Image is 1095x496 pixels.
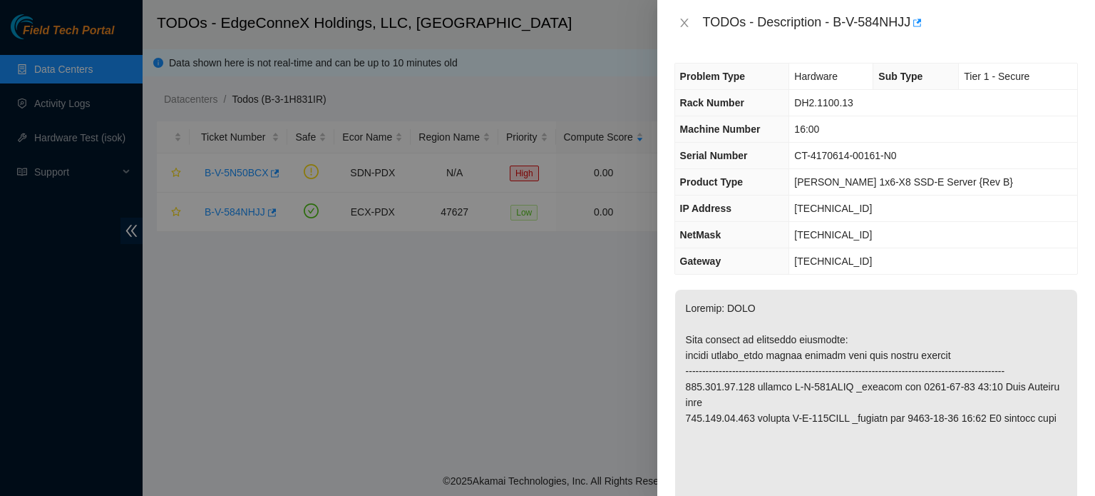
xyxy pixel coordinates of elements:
[878,71,922,82] span: Sub Type
[680,229,721,241] span: NetMask
[680,203,731,214] span: IP Address
[794,203,872,214] span: [TECHNICAL_ID]
[703,11,1078,34] div: TODOs - Description - B-V-584NHJJ
[794,255,872,267] span: [TECHNICAL_ID]
[794,150,896,161] span: CT-4170614-00161-N0
[794,229,872,241] span: [TECHNICAL_ID]
[794,123,819,135] span: 16:00
[680,123,761,135] span: Machine Number
[794,97,853,108] span: DH2.1100.13
[680,176,743,188] span: Product Type
[680,255,721,267] span: Gateway
[680,150,748,161] span: Serial Number
[680,97,744,108] span: Rack Number
[679,17,690,29] span: close
[680,71,746,82] span: Problem Type
[674,16,694,30] button: Close
[794,71,838,82] span: Hardware
[964,71,1029,82] span: Tier 1 - Secure
[794,176,1013,188] span: [PERSON_NAME] 1x6-X8 SSD-E Server {Rev B}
